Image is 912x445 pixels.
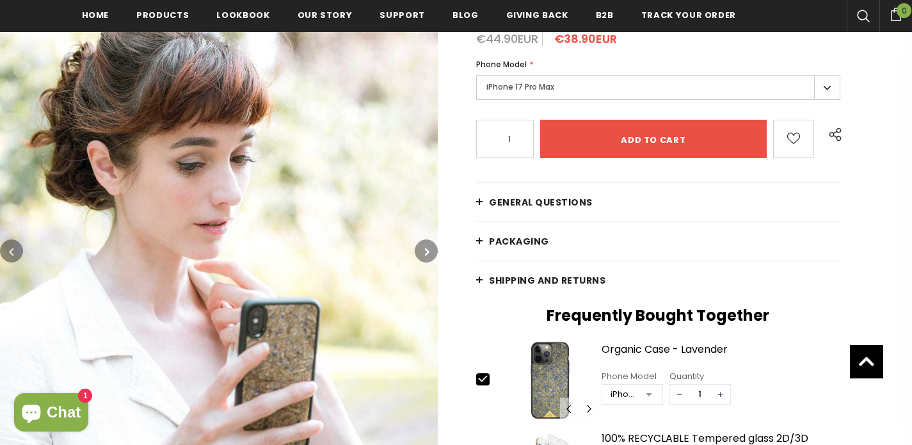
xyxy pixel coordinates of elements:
div: iPhone 14 Pro Max [611,388,637,401]
span: Shipping and returns [489,274,605,287]
span: Products [136,9,189,21]
a: General Questions [476,183,840,222]
span: Lookbook [216,9,269,21]
span: + [711,385,730,404]
span: Our Story [298,9,353,21]
span: B2B [596,9,614,21]
span: Phone Model [476,59,527,70]
span: − [670,385,689,404]
span: support [380,9,425,21]
div: Quantity [669,370,731,383]
span: General Questions [489,196,593,209]
label: iPhone 17 Pro Max [476,75,840,100]
a: Organic Case - Lavender [602,344,840,366]
a: Shipping and returns [476,261,840,300]
img: iPhone 13 Pro Max Black Frame Lavender Phone Case [502,341,598,420]
span: 0 [897,3,911,18]
span: €38.90EUR [554,31,617,47]
span: Giving back [506,9,568,21]
span: Home [82,9,109,21]
h2: Frequently Bought Together [476,306,840,325]
a: 0 [879,6,912,21]
span: €44.90EUR [476,31,538,47]
input: Add to cart [540,120,767,158]
span: Track your order [641,9,736,21]
div: Phone Model [602,370,663,383]
span: Blog [452,9,479,21]
span: PACKAGING [489,235,549,248]
a: PACKAGING [476,222,840,261]
inbox-online-store-chat: Shopify online store chat [10,393,92,435]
